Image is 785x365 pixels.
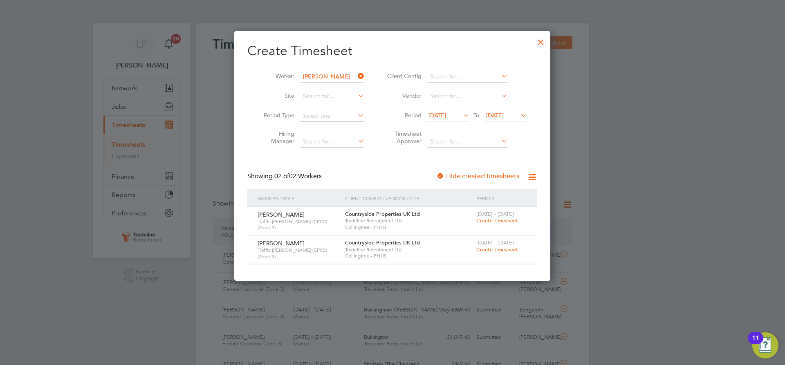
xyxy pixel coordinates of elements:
[471,110,482,121] span: To
[343,189,474,208] div: Client Config / Vendor / Site
[300,91,364,102] input: Search for...
[427,136,508,148] input: Search for...
[752,338,759,349] div: 11
[385,112,422,119] label: Period
[274,172,289,180] span: 02 of
[476,217,518,224] span: Create timesheet
[385,130,422,145] label: Timesheet Approver
[385,72,422,80] label: Client Config
[428,112,446,119] span: [DATE]
[258,112,294,119] label: Period Type
[345,217,472,224] span: Tradeline Recruitment Ltd
[345,210,420,217] span: Countryside Properties UK Ltd
[752,332,778,358] button: Open Resource Center, 11 new notifications
[300,136,364,148] input: Search for...
[476,246,518,253] span: Create timesheet
[486,112,504,119] span: [DATE]
[436,172,519,180] label: Hide created timesheets
[345,239,420,246] span: Countryside Properties UK Ltd
[258,247,339,260] span: Traffic [PERSON_NAME] (CPCS) (Zone 3)
[258,92,294,99] label: Site
[300,110,364,122] input: Select one
[345,224,472,231] span: Collingtree - PH1B
[256,189,343,208] div: Worker / Role
[274,172,322,180] span: 02 Workers
[427,91,508,102] input: Search for...
[385,92,422,99] label: Vendor
[476,210,514,217] span: [DATE] - [DATE]
[247,172,323,181] div: Showing
[258,211,305,218] span: [PERSON_NAME]
[345,246,472,253] span: Tradeline Recruitment Ltd
[476,239,514,246] span: [DATE] - [DATE]
[300,71,364,83] input: Search for...
[427,71,508,83] input: Search for...
[258,72,294,80] label: Worker
[258,218,339,231] span: Traffic [PERSON_NAME] (CPCS) (Zone 3)
[345,253,472,259] span: Collingtree - PH1B
[258,240,305,247] span: [PERSON_NAME]
[247,43,537,60] h2: Create Timesheet
[258,130,294,145] label: Hiring Manager
[474,189,529,208] div: Period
